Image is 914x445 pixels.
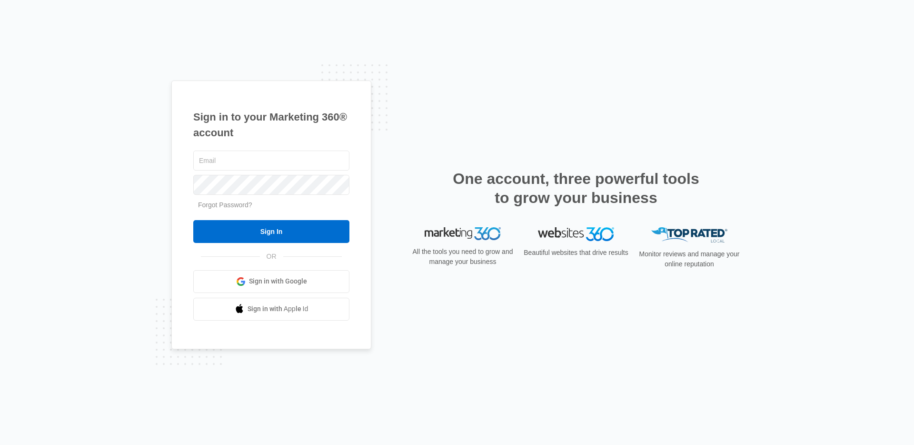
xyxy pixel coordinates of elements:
[651,227,727,243] img: Top Rated Local
[523,248,629,258] p: Beautiful websites that drive results
[248,304,308,314] span: Sign in with Apple Id
[193,151,349,171] input: Email
[425,227,501,241] img: Marketing 360
[249,276,307,286] span: Sign in with Google
[260,252,283,262] span: OR
[538,227,614,241] img: Websites 360
[409,247,516,267] p: All the tools you need to grow and manage your business
[193,270,349,293] a: Sign in with Google
[193,109,349,141] h1: Sign in to your Marketing 360® account
[450,169,702,207] h2: One account, three powerful tools to grow your business
[198,201,252,209] a: Forgot Password?
[636,249,743,269] p: Monitor reviews and manage your online reputation
[193,298,349,321] a: Sign in with Apple Id
[193,220,349,243] input: Sign In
